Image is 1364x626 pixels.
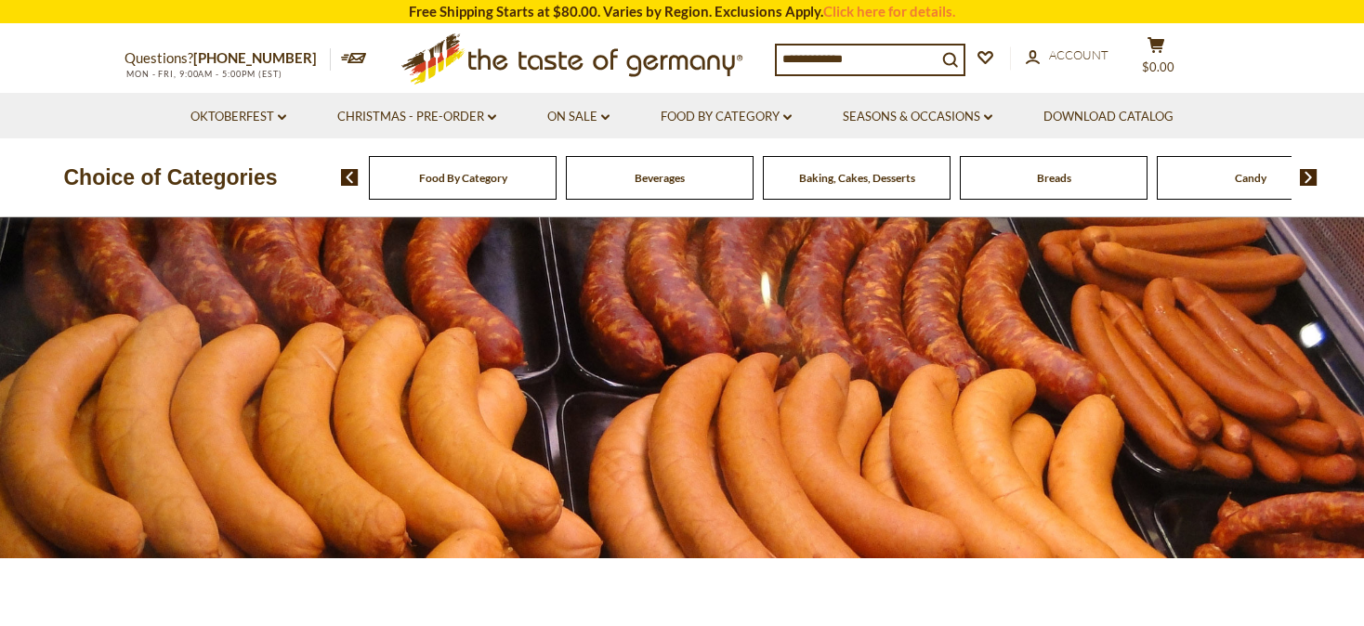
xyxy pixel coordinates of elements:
a: Oktoberfest [190,107,286,127]
a: Seasons & Occasions [843,107,992,127]
span: MON - FRI, 9:00AM - 5:00PM (EST) [125,69,282,79]
a: On Sale [547,107,610,127]
a: Breads [1037,171,1071,185]
a: Account [1026,46,1108,66]
a: Candy [1235,171,1266,185]
span: $0.00 [1142,59,1174,74]
a: Download Catalog [1043,107,1174,127]
a: Food By Category [419,171,507,185]
a: Food By Category [661,107,792,127]
a: Baking, Cakes, Desserts [799,171,915,185]
img: next arrow [1300,169,1318,186]
a: Click here for details. [823,3,955,20]
span: Account [1049,47,1108,62]
a: [PHONE_NUMBER] [193,49,317,66]
button: $0.00 [1128,36,1184,83]
img: previous arrow [341,169,359,186]
p: Questions? [125,46,331,71]
a: Christmas - PRE-ORDER [337,107,496,127]
a: Beverages [635,171,685,185]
